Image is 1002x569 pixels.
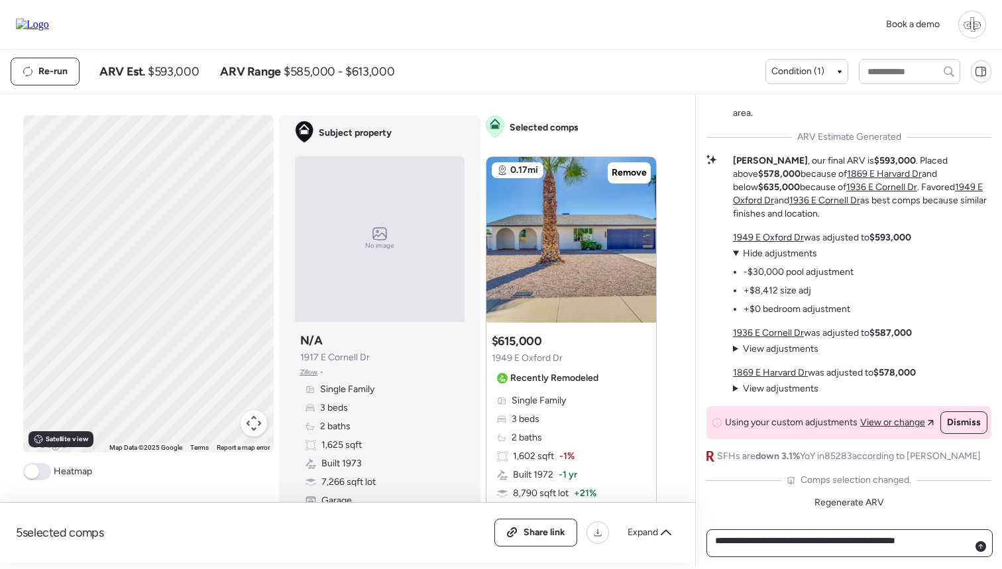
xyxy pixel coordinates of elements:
a: View or change [860,416,934,429]
a: Terms (opens in new tab) [190,444,209,451]
span: Condition (1) [771,65,824,78]
span: 7,266 sqft lot [321,476,376,489]
span: Garage [321,494,352,507]
span: No image [365,240,394,251]
a: 1949 E Oxford Dr [733,232,804,243]
button: Map camera controls [241,410,267,437]
span: Subject property [319,127,392,140]
img: Google [27,435,70,452]
span: Share link [524,526,565,539]
span: ARV Estimate Generated [797,130,901,144]
a: Report a map error [217,444,270,451]
strong: $578,000 [758,168,801,180]
span: -1 yr [559,468,577,482]
span: ARV Est. [99,64,145,79]
span: Single Family [512,394,566,407]
span: Comps selection changed. [801,474,911,487]
span: View adjustments [743,343,818,354]
span: Re-run [38,65,68,78]
span: Zillow [300,367,318,378]
strong: $587,000 [869,327,912,338]
span: Dismiss [947,416,981,429]
h3: N/A [300,333,323,348]
span: • [320,367,323,378]
span: Single Family [320,383,374,396]
strong: $635,000 [758,181,800,193]
span: ARV Range [220,64,281,79]
li: -$30,000 pool adjustment [744,266,854,279]
span: Satellite view [46,434,88,444]
span: Recently Remodeled [510,372,598,385]
span: $593,000 [148,64,199,79]
span: Book a demo [886,19,940,30]
span: Heatmap [54,465,92,478]
li: +$8,412 size adj [744,284,811,297]
span: View or change [860,416,925,429]
span: Built 1973 [321,457,362,470]
span: Map Data ©2025 Google [109,444,182,451]
span: 1,602 sqft [513,450,554,463]
span: 1,625 sqft [321,439,362,452]
a: Open this area in Google Maps (opens a new window) [27,435,70,452]
p: , our final ARV is . Placed above because of and below because of . Favored and as best comps bec... [733,154,991,221]
a: 1936 E Cornell Dr [789,195,860,206]
span: 3 beds [512,413,539,426]
span: 2 baths [320,420,351,433]
a: 1936 E Cornell Dr [733,327,804,338]
a: 1869 E Harvard Dr [847,168,922,180]
strong: $593,000 [869,232,911,243]
span: Built 1972 [513,468,553,482]
span: 3 beds [320,401,348,415]
span: down 3.1% [755,450,800,462]
span: SFHs are YoY in 85283 according to [PERSON_NAME] [717,450,981,463]
img: Logo [16,19,49,30]
span: 2 baths [512,431,542,444]
strong: $593,000 [874,155,916,166]
span: Regenerate ARV [814,497,884,508]
span: 5 selected comps [16,525,104,541]
span: Expand [628,526,658,539]
summary: View adjustments [733,342,818,356]
a: 1936 E Cornell Dr [846,181,917,193]
span: 0.17mi [510,164,538,177]
span: Selected comps [510,121,579,134]
span: Remove [612,166,647,180]
strong: [PERSON_NAME] [733,155,808,166]
a: 1869 E Harvard Dr [733,367,808,378]
p: was adjusted to [733,231,911,244]
span: Using your custom adjustments [725,416,858,429]
summary: Hide adjustments [733,247,854,260]
li: +$0 bedroom adjustment [744,303,850,316]
h3: $615,000 [492,333,542,349]
summary: View adjustments [733,382,818,395]
p: was adjusted to [733,327,912,340]
span: 8,790 sqft lot [513,487,569,500]
p: was adjusted to [733,366,916,380]
span: 1949 E Oxford Dr [492,352,563,365]
span: View adjustments [743,383,818,394]
span: -1% [559,450,575,463]
span: + 21% [574,487,596,500]
span: 1917 E Cornell Dr [300,351,370,364]
strong: $578,000 [873,367,916,378]
span: Hide adjustments [743,248,817,259]
span: $585,000 - $613,000 [284,64,394,79]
